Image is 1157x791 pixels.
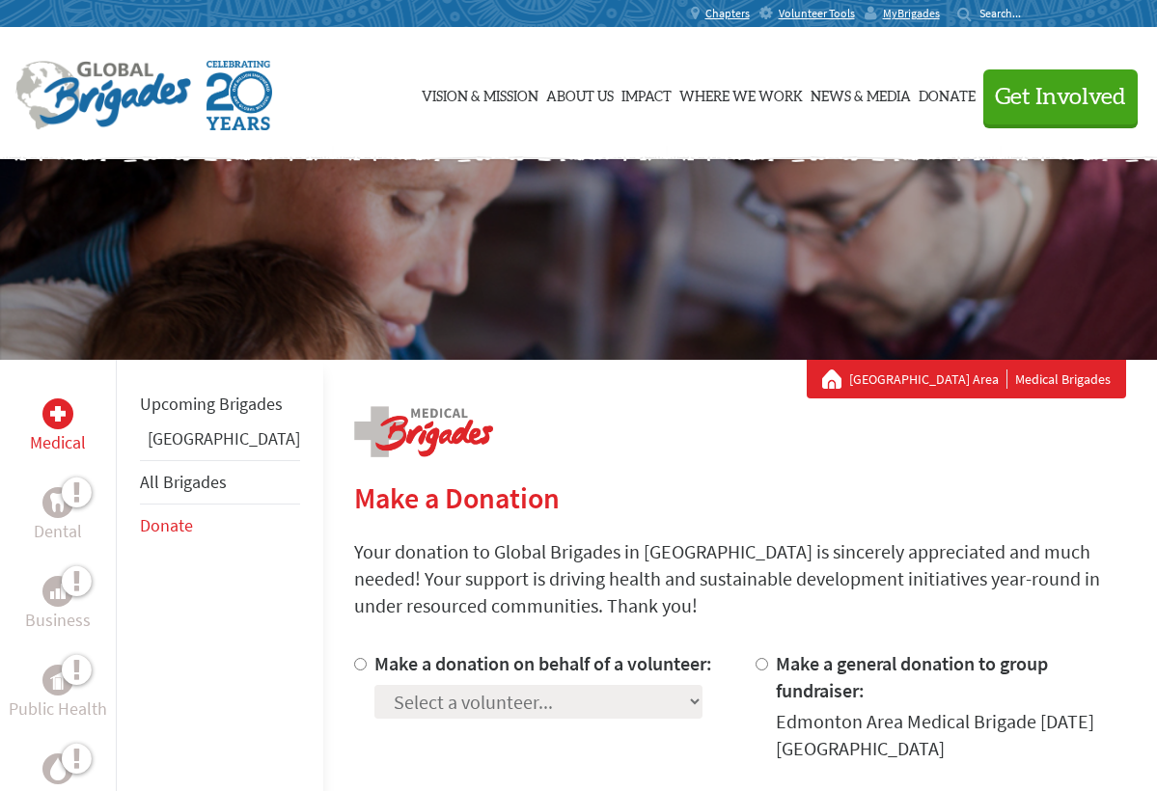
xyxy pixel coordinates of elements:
[140,514,193,536] a: Donate
[679,45,803,142] a: Where We Work
[779,6,855,21] span: Volunteer Tools
[354,538,1126,619] p: Your donation to Global Brigades in [GEOGRAPHIC_DATA] is sincerely appreciated and much needed! Y...
[776,651,1048,702] label: Make a general donation to group fundraiser:
[705,6,750,21] span: Chapters
[148,427,300,450] a: [GEOGRAPHIC_DATA]
[354,480,1126,515] h2: Make a Donation
[42,576,73,607] div: Business
[15,61,191,130] img: Global Brigades Logo
[30,398,86,456] a: MedicalMedical
[42,753,73,784] div: Water
[849,369,1007,389] a: [GEOGRAPHIC_DATA] Area
[919,45,976,142] a: Donate
[34,487,82,545] a: DentalDental
[50,757,66,779] img: Water
[546,45,614,142] a: About Us
[140,505,300,547] li: Donate
[42,398,73,429] div: Medical
[50,493,66,511] img: Dental
[822,369,1111,389] div: Medical Brigades
[42,665,73,696] div: Public Health
[207,61,272,130] img: Global Brigades Celebrating 20 Years
[374,651,712,675] label: Make a donation on behalf of a volunteer:
[50,670,66,690] img: Public Health
[50,584,66,599] img: Business
[995,86,1126,109] span: Get Involved
[140,460,300,505] li: All Brigades
[621,45,672,142] a: Impact
[422,45,538,142] a: Vision & Mission
[42,487,73,518] div: Dental
[140,471,227,493] a: All Brigades
[9,665,107,723] a: Public HealthPublic Health
[30,429,86,456] p: Medical
[9,696,107,723] p: Public Health
[354,406,493,457] img: logo-medical.png
[50,406,66,422] img: Medical
[776,708,1126,762] div: Edmonton Area Medical Brigade [DATE] [GEOGRAPHIC_DATA]
[883,6,940,21] span: MyBrigades
[811,45,911,142] a: News & Media
[25,576,91,634] a: BusinessBusiness
[140,383,300,425] li: Upcoming Brigades
[979,6,1034,20] input: Search...
[983,69,1138,124] button: Get Involved
[25,607,91,634] p: Business
[140,393,283,415] a: Upcoming Brigades
[34,518,82,545] p: Dental
[140,425,300,460] li: Panama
